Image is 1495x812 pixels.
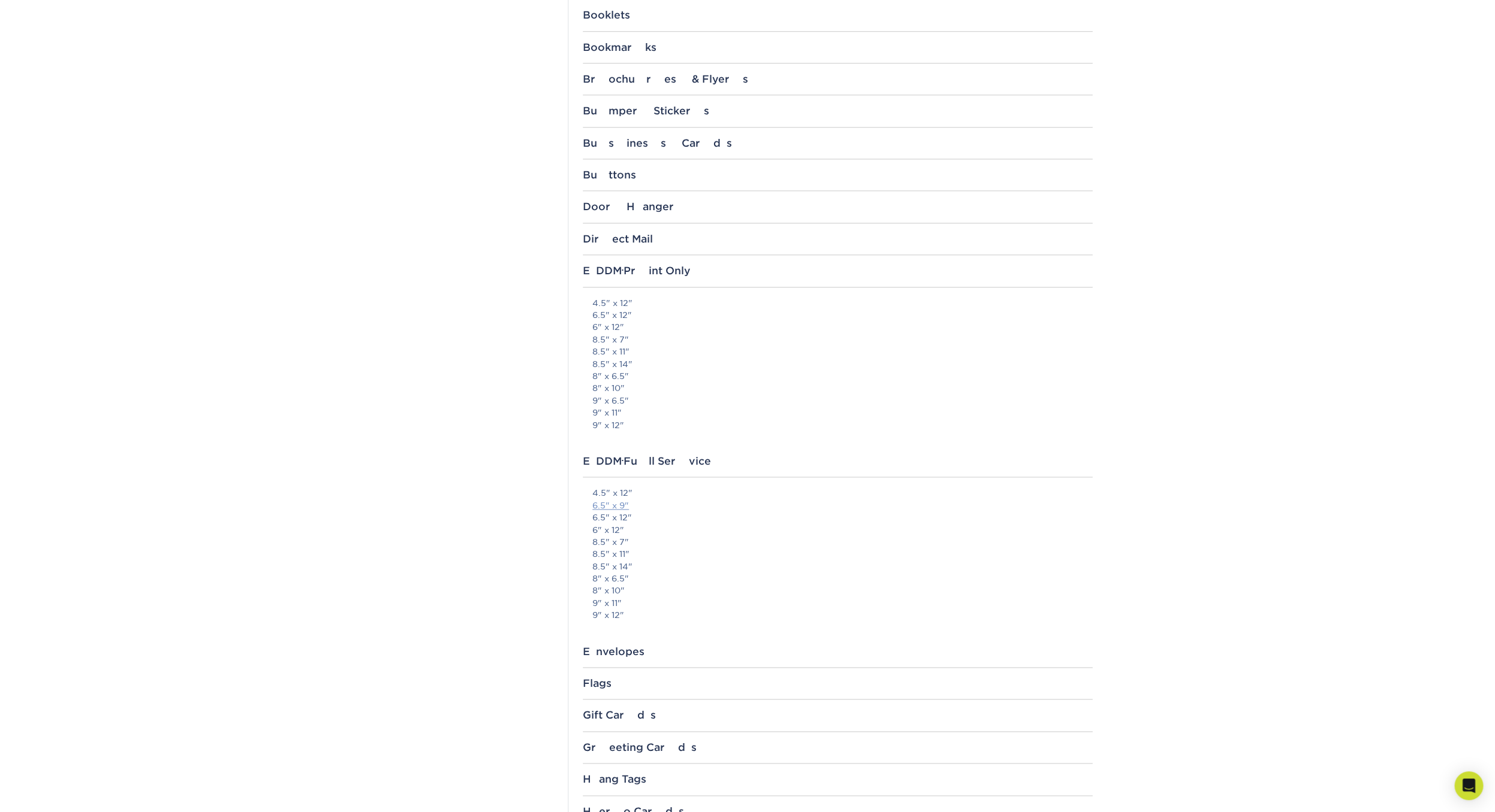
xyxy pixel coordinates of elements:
a: 6" x 12" [592,525,624,535]
div: Business Cards [583,137,1092,149]
div: EDDM Full Service [583,455,1092,467]
a: 6" x 12" [592,322,624,332]
div: Brochures & Flyers [583,73,1092,85]
div: Envelopes [583,646,1092,658]
a: 9" x 11" [592,598,622,608]
small: ® [622,268,624,274]
a: 8.5" x 14" [592,562,632,571]
div: Door Hanger [583,201,1092,213]
a: 8.5" x 7" [592,335,629,344]
a: 6.5" x 9" [592,501,629,510]
a: 8.5" x 14" [592,359,632,369]
div: Flags [583,677,1092,689]
div: Booklets [583,9,1092,21]
a: 9" x 6.5" [592,396,629,405]
a: 6.5" x 12" [592,310,632,320]
div: Direct Mail [583,233,1092,245]
a: 4.5" x 12" [592,488,632,498]
div: Hang Tags [583,773,1092,785]
small: ® [622,459,624,464]
a: 4.5" x 12" [592,298,632,308]
div: Open Intercom Messenger [1454,771,1483,800]
a: 8.5" x 11" [592,347,630,356]
a: 9" x 11" [592,408,622,417]
a: 6.5" x 12" [592,513,632,522]
div: EDDM Print Only [583,265,1092,277]
a: 9" x 12" [592,610,624,620]
a: 8.5" x 11" [592,549,630,559]
a: 8" x 6.5" [592,574,629,583]
a: 9" x 12" [592,420,624,430]
div: Bookmarks [583,41,1092,53]
a: 8" x 10" [592,383,625,393]
div: Bumper Stickers [583,105,1092,117]
a: 8" x 6.5" [592,371,629,381]
a: 8" x 10" [592,586,625,595]
a: 8.5" x 7" [592,537,629,547]
div: Greeting Cards [583,741,1092,753]
div: Buttons [583,169,1092,181]
div: Gift Cards [583,709,1092,721]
